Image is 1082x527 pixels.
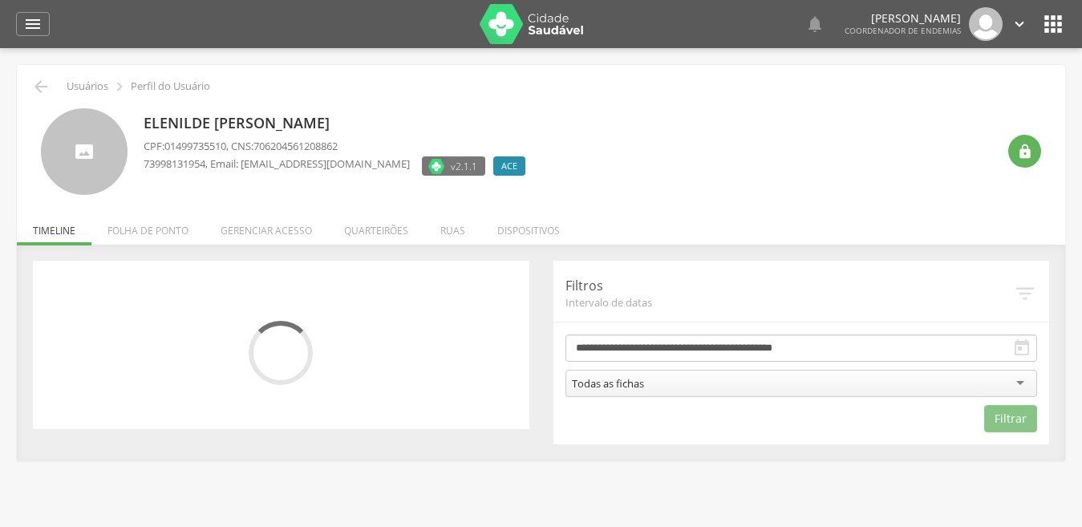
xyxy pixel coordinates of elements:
i:  [1013,282,1037,306]
i:  [23,14,43,34]
button: Filtrar [984,405,1037,432]
p: CPF: , CNS: [144,139,533,154]
p: Filtros [565,277,1014,295]
li: Folha de ponto [91,208,205,245]
label: Versão do aplicativo [422,156,485,176]
a:  [1011,7,1028,41]
div: Resetar senha [1008,135,1041,168]
div: Todas as fichas [572,376,644,391]
i:  [111,78,128,95]
span: Coordenador de Endemias [845,25,961,36]
li: Ruas [424,208,481,245]
i:  [1017,144,1033,160]
span: Intervalo de datas [565,295,1014,310]
i: Voltar [31,77,51,96]
p: , Email: [EMAIL_ADDRESS][DOMAIN_NAME] [144,156,410,172]
a:  [805,7,825,41]
p: Elenilde [PERSON_NAME] [144,113,533,134]
i:  [805,14,825,34]
span: 01499735510 [164,139,226,153]
a:  [16,12,50,36]
span: 706204561208862 [253,139,338,153]
p: Perfil do Usuário [131,80,210,93]
li: Gerenciar acesso [205,208,328,245]
p: [PERSON_NAME] [845,13,961,24]
i:  [1011,15,1028,33]
p: Usuários [67,80,108,93]
li: Dispositivos [481,208,576,245]
span: ACE [501,160,517,172]
i:  [1040,11,1066,37]
i:  [1012,338,1031,358]
li: Quarteirões [328,208,424,245]
span: v2.1.1 [451,158,477,174]
span: 73998131954 [144,156,205,171]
